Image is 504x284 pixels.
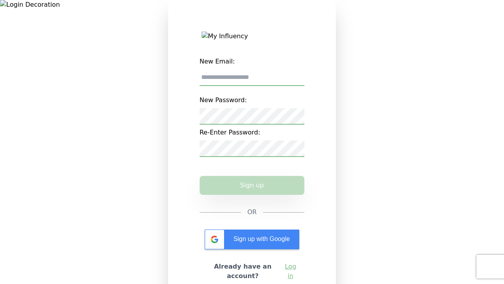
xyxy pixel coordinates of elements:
span: OR [247,207,257,217]
label: New Password: [200,92,305,108]
img: My Influency [202,32,302,41]
div: Sign up with Google [205,230,299,249]
label: New Email: [200,54,305,69]
button: Sign up [200,176,305,195]
h2: Already have an account? [206,262,280,281]
span: Sign up with Google [233,235,290,242]
label: Re-Enter Password: [200,125,305,140]
a: Log in [283,262,298,281]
